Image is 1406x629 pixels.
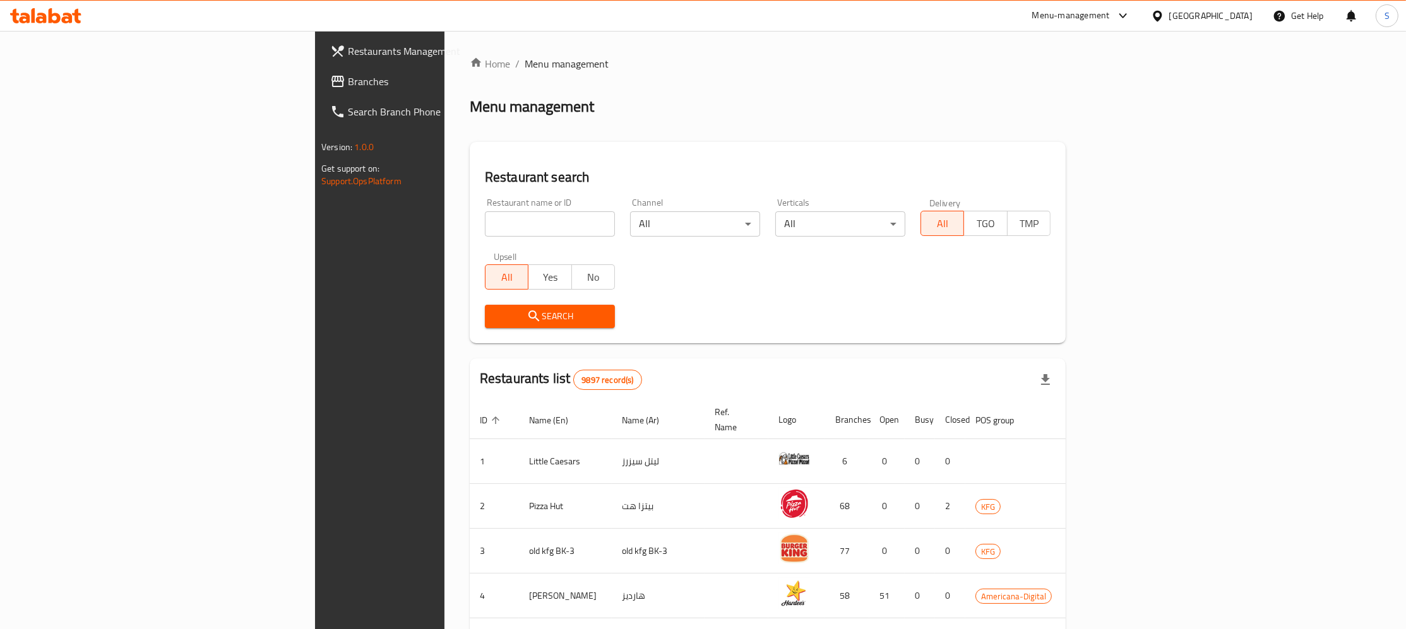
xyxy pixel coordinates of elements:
td: 77 [825,529,869,573]
td: 68 [825,484,869,529]
nav: breadcrumb [470,56,1066,71]
th: Logo [768,401,825,439]
span: Americana-Digital [976,589,1051,604]
span: Restaurants Management [348,44,540,59]
span: POS group [975,413,1030,428]
img: old kfg BK-3 [778,532,810,564]
span: Version: [321,139,352,155]
span: Search [495,309,605,324]
div: Total records count [573,370,641,390]
td: 0 [869,439,905,484]
div: Menu-management [1032,8,1110,23]
span: TMP [1013,215,1046,233]
div: All [630,211,760,237]
div: Export file [1030,365,1061,395]
span: Menu management [525,56,609,71]
span: 9897 record(s) [574,374,641,386]
td: 0 [905,573,935,618]
td: 0 [869,529,905,573]
th: Branches [825,401,869,439]
td: 0 [935,529,965,573]
td: old kfg BK-3 [612,529,705,573]
button: TGO [963,211,1007,236]
td: 0 [905,529,935,573]
span: All [491,268,523,286]
td: old kfg BK-3 [519,529,612,573]
span: Yes [533,268,566,286]
h2: Restaurant search [485,168,1051,187]
td: 58 [825,573,869,618]
td: 6 [825,439,869,484]
td: 0 [905,439,935,484]
img: Little Caesars [778,443,810,474]
span: TGO [969,215,1002,233]
td: Pizza Hut [519,484,612,529]
span: KFG [976,544,1000,559]
a: Restaurants Management [320,36,550,66]
img: Hardee's [778,577,810,609]
th: Open [869,401,905,439]
img: Pizza Hut [778,488,810,519]
span: S [1385,9,1390,23]
td: [PERSON_NAME] [519,573,612,618]
a: Branches [320,66,550,97]
td: Little Caesars [519,439,612,484]
span: Search Branch Phone [348,104,540,119]
td: 51 [869,573,905,618]
td: 0 [869,484,905,529]
span: Name (Ar) [622,413,676,428]
td: ليتل سيزرز [612,439,705,484]
td: 0 [905,484,935,529]
span: Name (En) [529,413,585,428]
td: بيتزا هت [612,484,705,529]
button: Search [485,305,615,328]
a: Search Branch Phone [320,97,550,127]
button: No [571,264,615,290]
button: All [485,264,528,290]
span: 1.0.0 [354,139,374,155]
span: Branches [348,74,540,89]
button: TMP [1007,211,1051,236]
input: Search for restaurant name or ID.. [485,211,615,237]
div: [GEOGRAPHIC_DATA] [1169,9,1253,23]
span: ID [480,413,504,428]
a: Support.OpsPlatform [321,173,402,189]
span: All [926,215,959,233]
td: 0 [935,439,965,484]
td: هارديز [612,573,705,618]
button: Yes [528,264,571,290]
td: 2 [935,484,965,529]
th: Closed [935,401,965,439]
td: 0 [935,573,965,618]
span: Ref. Name [715,404,753,435]
button: All [920,211,964,236]
span: KFG [976,500,1000,514]
h2: Menu management [470,97,594,117]
div: All [775,211,905,237]
span: No [577,268,610,286]
label: Delivery [929,198,961,207]
label: Upsell [494,252,517,261]
span: Get support on: [321,160,379,177]
h2: Restaurants list [480,369,642,390]
th: Busy [905,401,935,439]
